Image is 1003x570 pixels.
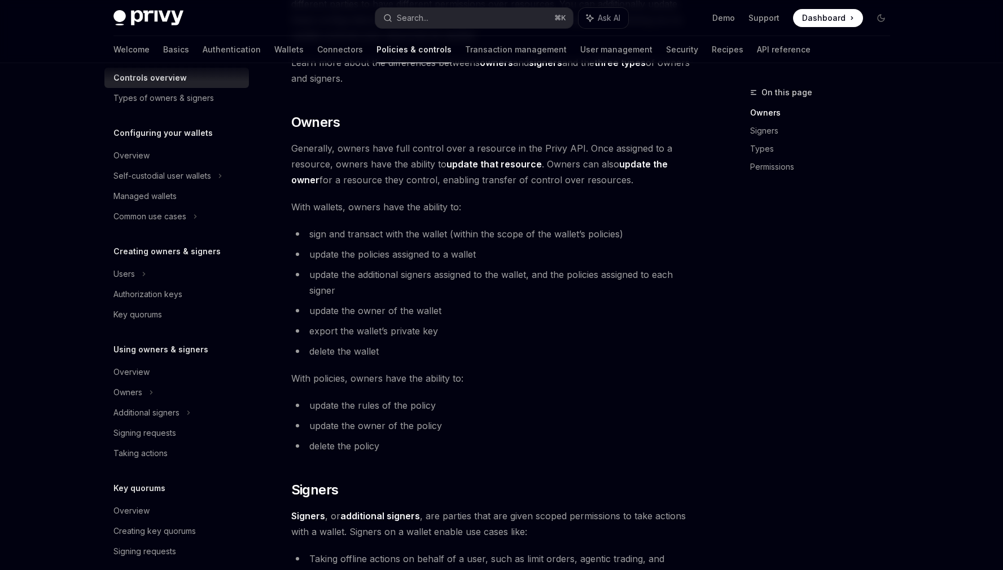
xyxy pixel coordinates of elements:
[113,149,150,162] div: Overview
[317,36,363,63] a: Connectors
[397,11,428,25] div: Search...
[104,284,249,304] a: Authorization keys
[802,12,846,24] span: Dashboard
[113,189,177,203] div: Managed wallets
[291,510,325,522] strong: Signers
[113,406,179,419] div: Additional signers
[291,508,698,540] span: , or , are parties that are given scoped permissions to take actions with a wallet. Signers on a ...
[291,113,340,131] span: Owners
[104,541,249,562] a: Signing requests
[104,501,249,521] a: Overview
[113,504,150,518] div: Overview
[113,481,165,495] h5: Key quorums
[113,245,221,258] h5: Creating owners & signers
[750,158,899,176] a: Permissions
[104,88,249,108] a: Types of owners & signers
[340,510,420,522] strong: additional signers
[113,308,162,321] div: Key quorums
[113,343,208,356] h5: Using owners & signers
[113,126,213,140] h5: Configuring your wallets
[113,36,150,63] a: Welcome
[104,423,249,443] a: Signing requests
[291,199,698,215] span: With wallets, owners have the ability to:
[113,267,135,281] div: Users
[309,249,476,260] span: update the policies assigned to a wallet
[598,12,620,24] span: Ask AI
[291,140,698,188] span: Generally, owners have full control over a resource in the Privy API. Once assigned to a resource...
[104,304,249,325] a: Key quorums
[872,9,890,27] button: Toggle dark mode
[113,10,183,26] img: dark logo
[291,55,698,86] span: Learn more about the differences betweens and and the of owners and signers.
[309,325,438,337] span: export the wallet’s private key
[104,145,249,166] a: Overview
[113,210,186,223] div: Common use cases
[748,12,779,24] a: Support
[793,9,863,27] a: Dashboard
[761,86,812,99] span: On this page
[309,228,623,240] span: sign and transact with the wallet (within the scope of the wallet’s policies)
[203,36,261,63] a: Authentication
[750,104,899,122] a: Owners
[376,36,452,63] a: Policies & controls
[113,545,176,558] div: Signing requests
[104,186,249,206] a: Managed wallets
[579,8,628,28] button: Ask AI
[309,346,379,357] span: delete the wallet
[113,447,168,460] div: Taking actions
[375,8,573,28] button: Search...⌘K
[291,397,698,413] li: update the rules of the policy
[291,438,698,454] li: delete the policy
[580,36,652,63] a: User management
[291,418,698,434] li: update the owner of the policy
[554,14,566,23] span: ⌘ K
[113,91,214,105] div: Types of owners & signers
[446,158,542,170] strong: update that resource
[291,481,339,499] span: Signers
[465,36,567,63] a: Transaction management
[757,36,811,63] a: API reference
[113,386,142,399] div: Owners
[104,443,249,463] a: Taking actions
[113,426,176,440] div: Signing requests
[104,362,249,382] a: Overview
[712,12,735,24] a: Demo
[104,521,249,541] a: Creating key quorums
[291,370,698,386] span: With policies, owners have the ability to:
[113,524,196,538] div: Creating key quorums
[309,269,673,296] span: update the additional signers assigned to the wallet, and the policies assigned to each signer
[274,36,304,63] a: Wallets
[666,36,698,63] a: Security
[750,122,899,140] a: Signers
[113,169,211,183] div: Self-custodial user wallets
[309,305,441,316] span: update the owner of the wallet
[163,36,189,63] a: Basics
[712,36,743,63] a: Recipes
[113,288,182,301] div: Authorization keys
[750,140,899,158] a: Types
[113,365,150,379] div: Overview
